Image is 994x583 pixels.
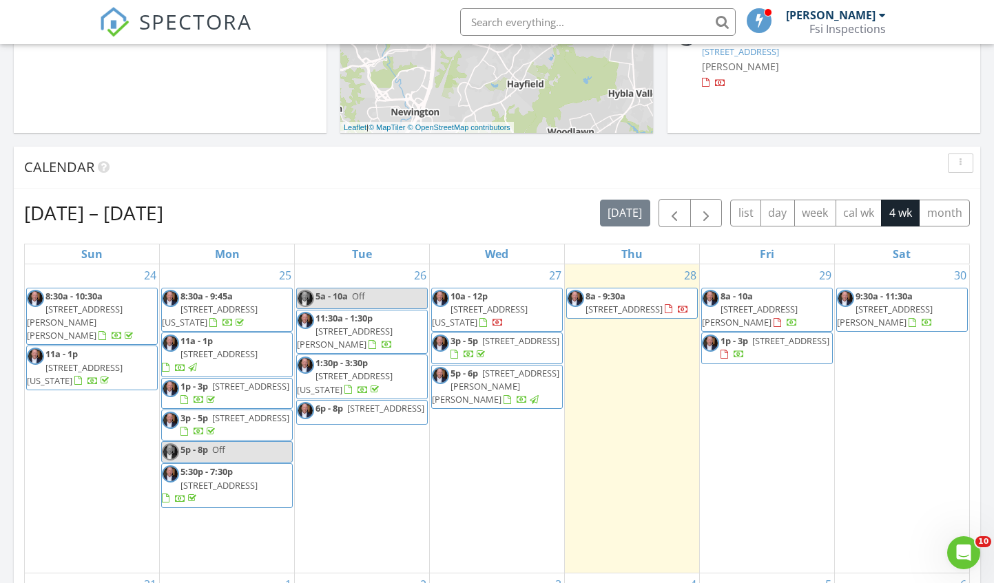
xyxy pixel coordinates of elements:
[180,335,213,347] span: 11a - 1p
[432,290,528,328] a: 10a - 12p [STREET_ADDRESS][US_STATE]
[681,264,699,286] a: Go to August 28, 2025
[702,335,719,352] img: img_5354_copy.jpg
[180,380,289,405] a: 1p - 3p [STREET_ADDRESS]
[564,264,699,573] td: Go to August 28, 2025
[43,440,54,451] button: Gif picker
[212,443,225,456] span: Off
[141,264,159,286] a: Go to August 24, 2025
[834,264,969,573] td: Go to August 30, 2025
[67,7,110,17] h1: Support
[242,6,267,30] div: Close
[947,536,980,569] iframe: Intercom live chat
[180,479,258,491] span: [STREET_ADDRESS]
[315,290,348,302] span: 5a - 10a
[11,94,226,293] div: You've received a payment! Amount $327.00 Fee $9.29 Net $317.71 Transaction # pi_3S0sVCK7snlDGpRF...
[919,200,970,226] button: month
[816,264,834,286] a: Go to August 29, 2025
[87,440,99,451] button: Start recording
[430,264,565,573] td: Go to August 27, 2025
[296,310,428,354] a: 11:30a - 1:30p [STREET_ADDRESS][PERSON_NAME]
[162,290,179,307] img: img_5354_copy.jpg
[180,465,233,478] span: 5:30p - 7:30p
[180,412,208,424] span: 3p - 5p
[27,361,123,387] span: [STREET_ADDRESS][US_STATE]
[432,335,449,352] img: img_5354_copy.jpg
[702,60,779,73] span: [PERSON_NAME]
[451,335,478,347] span: 3p - 5p
[702,45,779,58] a: [STREET_ADDRESS]
[27,303,123,341] span: [STREET_ADDRESS][PERSON_NAME][PERSON_NAME]
[702,303,798,328] span: [STREET_ADDRESS][PERSON_NAME]
[451,367,478,379] span: 5p - 6p
[297,357,393,395] a: 1:30p - 3:30p [STREET_ADDRESS][US_STATE]
[180,380,208,392] span: 1p - 3p
[482,244,511,264] a: Wednesday
[21,440,32,451] button: Emoji picker
[794,200,836,226] button: week
[701,288,833,332] a: 8a - 10a [STREET_ADDRESS][PERSON_NAME]
[451,335,559,360] a: 3p - 5p [STREET_ADDRESS]
[67,17,137,31] p: Active 45m ago
[352,290,365,302] span: Off
[369,123,406,131] a: © MapTiler
[431,288,563,332] a: 10a - 12p [STREET_ADDRESS][US_STATE]
[297,402,314,419] img: img_5354_copy.jpg
[752,335,829,347] span: [STREET_ADDRESS]
[99,19,252,47] a: SPECTORA
[297,312,314,329] img: img_5354_copy.jpg
[837,290,933,328] a: 9:30a - 11:30a [STREET_ADDRESS][PERSON_NAME]
[431,332,563,363] a: 3p - 5p [STREET_ADDRESS]
[760,200,795,226] button: day
[431,365,563,410] a: 5p - 6p [STREET_ADDRESS][PERSON_NAME][PERSON_NAME]
[161,410,293,441] a: 3p - 5p [STREET_ADDRESS]
[236,434,258,456] button: Send a message…
[411,264,429,286] a: Go to August 26, 2025
[809,22,886,36] div: Fsi Inspections
[975,536,991,547] span: 10
[161,378,293,409] a: 1p - 3p [STREET_ADDRESS]
[162,443,179,460] img: img_5354_copy.jpg
[836,288,968,332] a: 9:30a - 11:30a [STREET_ADDRESS][PERSON_NAME]
[881,200,920,226] button: 4 wk
[212,412,289,424] span: [STREET_ADDRESS]
[65,440,76,451] button: Upload attachment
[161,463,293,508] a: 5:30p - 7:30p [STREET_ADDRESS]
[482,335,559,347] span: [STREET_ADDRESS]
[349,244,375,264] a: Tuesday
[702,290,719,307] img: img_5354_copy.jpg
[297,325,393,350] span: [STREET_ADDRESS][PERSON_NAME]
[432,367,559,405] a: 5p - 6p [STREET_ADDRESS][PERSON_NAME][PERSON_NAME]
[45,348,78,360] span: 11a - 1p
[296,354,428,399] a: 1:30p - 3:30p [STREET_ADDRESS][US_STATE]
[22,295,99,304] div: Support • 19h ago
[586,290,689,315] a: 8a - 9:30a [STREET_ADDRESS]
[451,290,488,302] span: 10a - 12p
[340,122,514,134] div: |
[315,402,426,414] a: 6p - 8p [STREET_ADDRESS]
[216,6,242,32] button: Home
[837,290,854,307] img: img_5354_copy.jpg
[26,346,158,390] a: 11a - 1p [STREET_ADDRESS][US_STATE]
[27,348,44,365] img: img_5354_copy.jpg
[702,290,798,328] a: 8a - 10a [STREET_ADDRESS][PERSON_NAME]
[432,303,528,328] span: [STREET_ADDRESS][US_STATE]
[699,264,834,573] td: Go to August 29, 2025
[460,8,736,36] input: Search everything...
[546,264,564,286] a: Go to August 27, 2025
[96,244,118,255] a: here
[160,264,295,573] td: Go to August 25, 2025
[721,335,829,360] a: 1p - 3p [STREET_ADDRESS]
[162,335,258,373] a: 11a - 1p [STREET_ADDRESS]
[432,367,559,405] span: [STREET_ADDRESS][PERSON_NAME][PERSON_NAME]
[432,367,449,384] img: img_5354_copy.jpg
[276,264,294,286] a: Go to August 25, 2025
[161,288,293,332] a: 8:30a - 9:45a [STREET_ADDRESS][US_STATE]
[22,102,215,183] div: You've received a payment! Amount $327.00 Fee $9.29 Net $317.71 Transaction # pi_3S0sVCK7snlDGpRF...
[890,244,913,264] a: Saturday
[757,244,777,264] a: Friday
[99,7,130,37] img: The Best Home Inspection Software - Spectora
[27,290,136,342] a: 8:30a - 10:30a [STREET_ADDRESS][PERSON_NAME][PERSON_NAME]
[26,288,158,346] a: 8:30a - 10:30a [STREET_ADDRESS][PERSON_NAME][PERSON_NAME]
[296,400,428,425] a: 6p - 8p [STREET_ADDRESS]
[24,199,163,226] h2: [DATE] – [DATE]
